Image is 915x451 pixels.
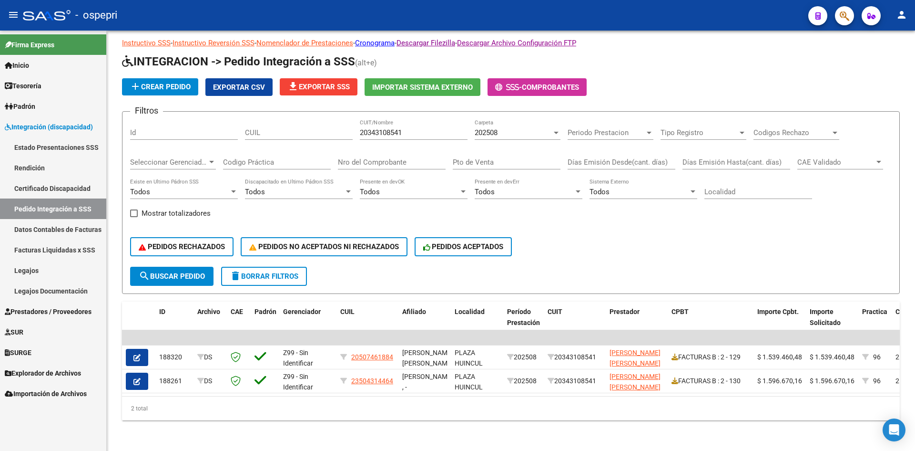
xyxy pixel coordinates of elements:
[398,302,451,344] datatable-header-cell: Afiliado
[122,39,171,47] a: Instructivo SSS
[671,376,750,387] div: FACTURAS B : 2 - 130
[522,83,579,92] span: Comprobantes
[507,376,540,387] div: 202508
[668,302,753,344] datatable-header-cell: CPBT
[475,128,498,137] span: 202508
[230,270,241,282] mat-icon: delete
[75,5,117,26] span: - ospepri
[895,353,913,361] span: 2.368
[883,419,905,441] div: Open Intercom Messenger
[503,302,544,344] datatable-header-cell: Período Prestación
[610,349,661,367] span: [PERSON_NAME] [PERSON_NAME]
[122,55,355,68] span: INTEGRACION -> Pedido Integración a SSS
[671,352,750,363] div: FACTURAS B : 2 - 129
[810,353,854,361] span: $ 1.539.460,48
[661,128,738,137] span: Tipo Registro
[457,39,576,47] a: Descargar Archivo Configuración FTP
[155,302,193,344] datatable-header-cell: ID
[205,78,273,96] button: Exportar CSV
[806,302,858,344] datatable-header-cell: Importe Solicitado
[797,158,874,167] span: CAE Validado
[873,353,881,361] span: 96
[402,349,453,378] span: [PERSON_NAME] [PERSON_NAME] , -
[231,308,243,315] span: CAE
[283,308,321,315] span: Gerenciador
[862,308,887,315] span: Practica
[610,308,640,315] span: Prestador
[221,267,307,286] button: Borrar Filtros
[757,308,799,315] span: Importe Cpbt.
[355,39,395,47] a: Cronograma
[5,40,54,50] span: Firma Express
[5,388,87,399] span: Importación de Archivos
[455,373,483,391] span: PLAZA HUINCUL
[548,308,562,315] span: CUIT
[130,81,141,92] mat-icon: add
[568,128,645,137] span: Periodo Prestacion
[858,302,892,344] datatable-header-cell: Practica
[130,158,207,167] span: Seleccionar Gerenciador
[5,60,29,71] span: Inicio
[8,9,19,21] mat-icon: menu
[757,353,802,361] span: $ 1.539.460,48
[495,83,522,92] span: -
[402,308,426,315] span: Afiliado
[5,306,91,317] span: Prestadores / Proveedores
[193,302,227,344] datatable-header-cell: Archivo
[340,308,355,315] span: CUIL
[130,237,234,256] button: PEDIDOS RECHAZADOS
[757,377,802,385] span: $ 1.596.670,16
[396,39,455,47] a: Descargar Filezilla
[283,373,313,391] span: Z99 - Sin Identificar
[254,308,276,315] span: Padrón
[249,242,399,251] span: PEDIDOS NO ACEPTADOS NI RECHAZADOS
[130,104,163,117] h3: Filtros
[548,376,602,387] div: 20343108541
[488,78,587,96] button: -Comprobantes
[5,101,35,112] span: Padrón
[5,368,81,378] span: Explorador de Archivos
[423,242,504,251] span: PEDIDOS ACEPTADOS
[287,81,299,92] mat-icon: file_download
[895,377,913,385] span: 2.456
[753,302,806,344] datatable-header-cell: Importe Cpbt.
[671,308,689,315] span: CPBT
[227,302,251,344] datatable-header-cell: CAE
[351,377,393,385] span: 23504314464
[507,352,540,363] div: 202508
[810,308,841,326] span: Importe Solicitado
[351,353,393,361] span: 20507461884
[130,83,191,91] span: Crear Pedido
[336,302,398,344] datatable-header-cell: CUIL
[455,349,483,367] span: PLAZA HUINCUL
[159,352,190,363] div: 188320
[5,347,31,358] span: SURGE
[606,302,668,344] datatable-header-cell: Prestador
[548,352,602,363] div: 20343108541
[402,373,453,391] span: [PERSON_NAME] , -
[197,352,223,363] div: DS
[159,308,165,315] span: ID
[130,267,213,286] button: Buscar Pedido
[241,237,407,256] button: PEDIDOS NO ACEPTADOS NI RECHAZADOS
[197,376,223,387] div: DS
[810,377,854,385] span: $ 1.596.670,16
[122,38,900,48] p: - - - - -
[213,83,265,92] span: Exportar CSV
[5,122,93,132] span: Integración (discapacidad)
[245,188,265,196] span: Todos
[455,308,485,315] span: Localidad
[507,308,540,326] span: Período Prestación
[139,242,225,251] span: PEDIDOS RECHAZADOS
[365,78,480,96] button: Importar Sistema Externo
[230,272,298,281] span: Borrar Filtros
[5,327,23,337] span: SUR
[355,58,377,67] span: (alt+e)
[280,78,357,95] button: Exportar SSS
[5,81,41,91] span: Tesorería
[451,302,503,344] datatable-header-cell: Localidad
[475,188,495,196] span: Todos
[130,188,150,196] span: Todos
[159,376,190,387] div: 188261
[142,208,211,219] span: Mostrar totalizadores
